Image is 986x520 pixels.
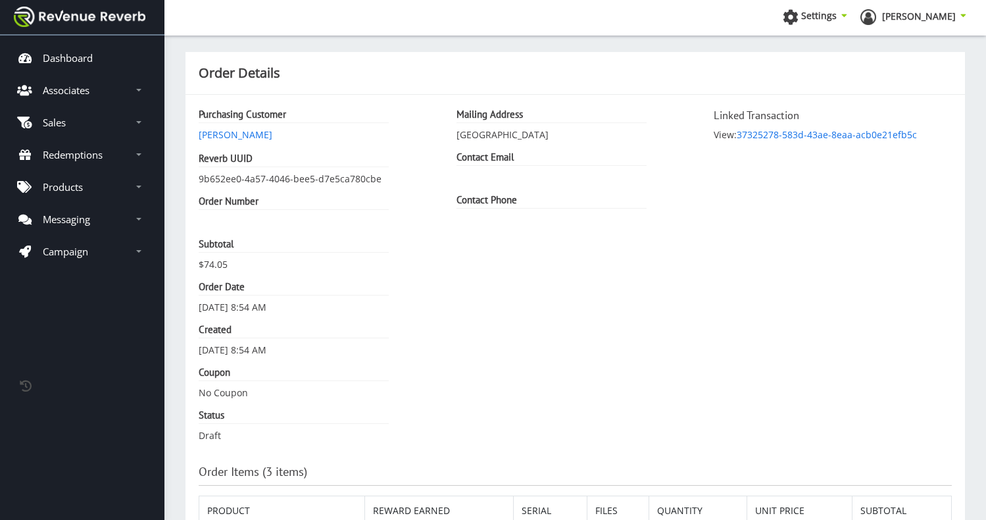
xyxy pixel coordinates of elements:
[783,9,847,29] a: Settings
[199,152,389,167] dt: Reverb UUID
[456,194,647,209] dt: Contact Phone
[714,128,952,142] p: View:
[456,128,695,142] dd: [GEOGRAPHIC_DATA]
[199,128,272,141] a: [PERSON_NAME]
[10,236,155,267] a: Campaign
[199,172,437,186] dd: 9b652ee0-4a57-4046-bee5-d7e5ca780cbe
[199,386,437,400] dd: No Coupon
[10,140,155,170] a: Redemptions
[199,238,389,253] dt: Subtotal
[199,429,437,442] dd: Draft
[456,151,647,166] dt: Contact Email
[199,409,389,424] dt: Status
[43,116,66,129] p: Sales
[43,51,93,65] p: Dashboard
[882,10,956,22] span: [PERSON_NAME]
[199,64,280,82] strong: Order Details
[43,213,90,226] p: Messaging
[10,43,155,73] a: Dashboard
[43,148,103,161] p: Redemptions
[199,280,389,296] dt: Order Date
[199,108,389,123] dt: Purchasing Customer
[43,180,83,194] p: Products
[199,463,952,486] h3: Order Items (3 items)
[10,107,155,138] a: Sales
[199,344,437,357] dd: [DATE] 8:54 AM
[456,108,647,123] dt: Mailing Address
[199,195,389,210] dt: Order Number
[43,245,88,258] p: Campaign
[199,323,389,338] dt: Created
[10,204,155,234] a: Messaging
[801,9,837,22] span: Settings
[860,9,966,29] a: [PERSON_NAME]
[860,9,876,25] img: ph-profile.png
[14,7,145,27] img: navbar brand
[199,301,437,314] dd: [DATE] 8:54 AM
[10,172,155,202] a: Products
[10,75,155,105] a: Associates
[199,258,437,271] dd: $74.05
[43,84,89,97] p: Associates
[199,366,389,381] dt: Coupon
[714,108,952,123] h4: Linked Transaction
[737,128,917,141] a: 37325278-583d-43ae-8eaa-acb0e21efb5c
